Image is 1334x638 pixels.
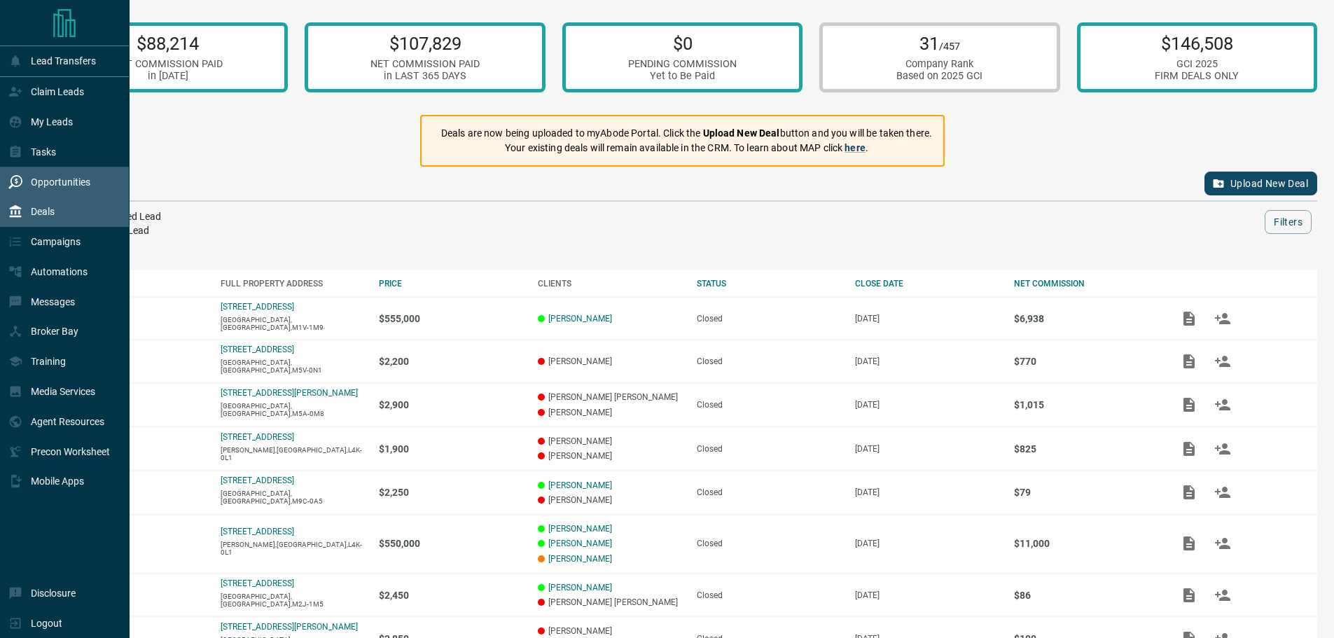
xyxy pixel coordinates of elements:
p: Lease - Co-Op [62,400,207,410]
span: Add / View Documents [1172,590,1206,599]
div: Closed [697,356,842,366]
span: Match Clients [1206,590,1239,599]
div: FIRM DEALS ONLY [1155,70,1239,82]
span: Match Clients [1206,399,1239,409]
div: Based on 2025 GCI [896,70,982,82]
a: [STREET_ADDRESS] [221,302,294,312]
p: [DATE] [855,314,1000,324]
p: $0 [628,33,737,54]
p: $6,938 [1014,313,1159,324]
div: PRICE [379,279,524,289]
p: [GEOGRAPHIC_DATA],[GEOGRAPHIC_DATA],M1V-1M9 [221,316,366,331]
p: [GEOGRAPHIC_DATA],[GEOGRAPHIC_DATA],M5V-0N1 [221,359,366,374]
p: Lease - Co-Op [62,444,207,454]
p: $2,900 [379,399,524,410]
span: Match Clients [1206,487,1239,497]
p: 31 [896,33,982,54]
p: Deals are now being uploaded to myAbode Portal. Click the button and you will be taken there. [441,126,932,141]
div: STATUS [697,279,842,289]
a: [STREET_ADDRESS] [221,476,294,485]
a: [PERSON_NAME] [548,539,612,548]
p: $555,000 [379,313,524,324]
p: $825 [1014,443,1159,455]
div: in [DATE] [113,70,223,82]
div: GCI 2025 [1155,58,1239,70]
p: [PERSON_NAME],[GEOGRAPHIC_DATA],L4K-0L1 [221,446,366,462]
div: NET COMMISSION PAID [113,58,223,70]
p: [DATE] [855,356,1000,366]
span: Add / View Documents [1172,313,1206,323]
p: [PERSON_NAME] [538,451,683,461]
span: Match Clients [1206,356,1239,366]
p: $2,200 [379,356,524,367]
p: [PERSON_NAME] [538,495,683,505]
a: [STREET_ADDRESS] [221,578,294,588]
div: Closed [697,539,842,548]
a: [STREET_ADDRESS][PERSON_NAME] [221,388,358,398]
a: [STREET_ADDRESS][PERSON_NAME] [221,622,358,632]
div: CLIENTS [538,279,683,289]
div: Closed [697,590,842,600]
p: $11,000 [1014,538,1159,549]
p: $2,250 [379,487,524,498]
p: [STREET_ADDRESS] [221,527,294,536]
button: Upload New Deal [1204,172,1317,195]
div: Yet to Be Paid [628,70,737,82]
a: [PERSON_NAME] [548,480,612,490]
p: $2,450 [379,590,524,601]
p: Lease - Co-Op [62,487,207,497]
p: [PERSON_NAME] [538,408,683,417]
p: [PERSON_NAME] [PERSON_NAME] [538,392,683,402]
div: Closed [697,314,842,324]
p: $146,508 [1155,33,1239,54]
span: /457 [939,41,960,53]
div: NET COMMISSION PAID [370,58,480,70]
p: [GEOGRAPHIC_DATA],[GEOGRAPHIC_DATA],M2J-1M5 [221,592,366,608]
p: Lease - Co-Op [62,356,207,366]
p: [PERSON_NAME],[GEOGRAPHIC_DATA],L4K-0L1 [221,541,366,556]
p: Purchase - Co-Op [62,539,207,548]
p: $107,829 [370,33,480,54]
span: Add / View Documents [1172,487,1206,497]
div: NET COMMISSION [1014,279,1159,289]
span: Add / View Documents [1172,443,1206,453]
p: [DATE] [855,444,1000,454]
p: [PERSON_NAME] [538,356,683,366]
a: [STREET_ADDRESS] [221,432,294,442]
p: [PERSON_NAME] [538,436,683,446]
span: Add / View Documents [1172,539,1206,548]
p: $79 [1014,487,1159,498]
p: Your existing deals will remain available in the CRM. To learn about MAP click . [441,141,932,155]
p: Lease - Co-Op [62,590,207,600]
div: Closed [697,487,842,497]
p: $550,000 [379,538,524,549]
a: [PERSON_NAME] [548,554,612,564]
a: [STREET_ADDRESS] [221,345,294,354]
p: [DATE] [855,400,1000,410]
p: [DATE] [855,539,1000,548]
p: $88,214 [113,33,223,54]
p: [PERSON_NAME] [PERSON_NAME] [538,597,683,607]
p: [PERSON_NAME] [538,626,683,636]
div: DEAL TYPE [62,279,207,289]
p: [DATE] [855,487,1000,497]
span: Match Clients [1206,443,1239,453]
div: PENDING COMMISSION [628,58,737,70]
div: CLOSE DATE [855,279,1000,289]
div: in LAST 365 DAYS [370,70,480,82]
p: [DATE] [855,590,1000,600]
div: Closed [697,400,842,410]
div: Company Rank [896,58,982,70]
strong: Upload New Deal [703,127,780,139]
span: Match Clients [1206,313,1239,323]
span: Add / View Documents [1172,399,1206,409]
p: $1,900 [379,443,524,455]
span: Match Clients [1206,539,1239,548]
